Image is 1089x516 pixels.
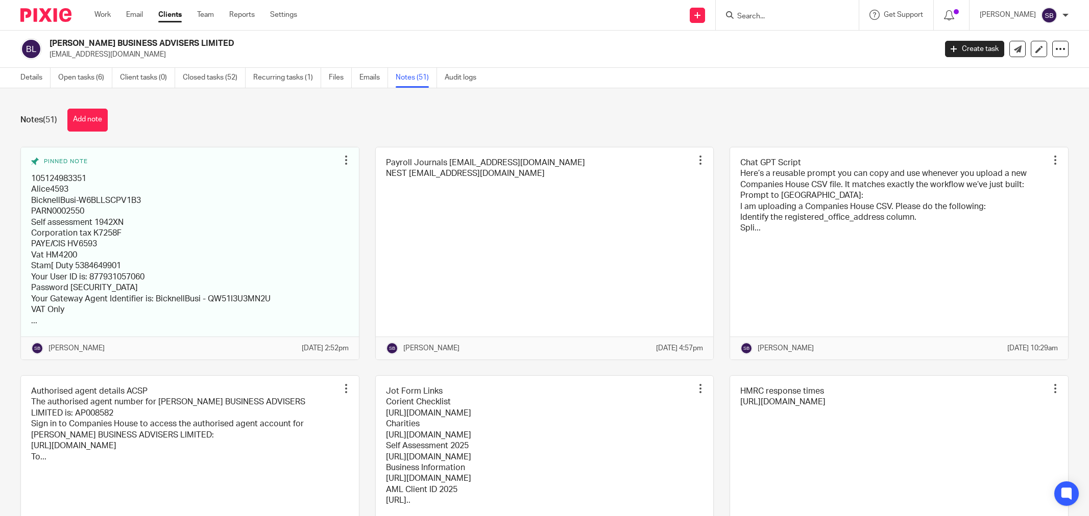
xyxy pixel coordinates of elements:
a: Open tasks (6) [58,68,112,88]
img: svg%3E [386,342,398,354]
img: Pixie [20,8,71,22]
a: Emails [359,68,388,88]
button: Add note [67,109,108,132]
img: svg%3E [1041,7,1057,23]
img: svg%3E [31,342,43,354]
img: svg%3E [20,38,42,60]
a: Team [197,10,214,20]
a: Recurring tasks (1) [253,68,321,88]
a: Files [329,68,352,88]
a: Clients [158,10,182,20]
p: [DATE] 10:29am [1007,343,1058,353]
a: Email [126,10,143,20]
h2: [PERSON_NAME] BUSINESS ADVISERS LIMITED [50,38,754,49]
a: Details [20,68,51,88]
span: Get Support [884,11,923,18]
p: [PERSON_NAME] [403,343,459,353]
p: [PERSON_NAME] [758,343,814,353]
p: [EMAIL_ADDRESS][DOMAIN_NAME] [50,49,930,60]
span: (51) [43,116,57,124]
h1: Notes [20,115,57,125]
a: Audit logs [445,68,484,88]
a: Work [94,10,111,20]
a: Reports [229,10,255,20]
p: [PERSON_NAME] [980,10,1036,20]
p: [DATE] 4:57pm [656,343,703,353]
p: [DATE] 2:52pm [302,343,349,353]
img: svg%3E [740,342,753,354]
p: [PERSON_NAME] [49,343,105,353]
a: Create task [945,41,1004,57]
input: Search [736,12,828,21]
a: Closed tasks (52) [183,68,246,88]
a: Settings [270,10,297,20]
a: Notes (51) [396,68,437,88]
div: Pinned note [31,158,338,166]
a: Client tasks (0) [120,68,175,88]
